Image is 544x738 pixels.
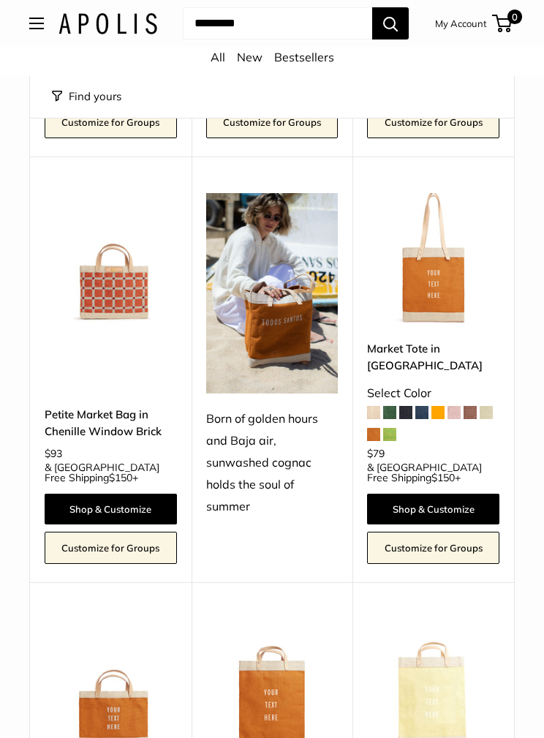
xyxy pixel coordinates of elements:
[367,463,499,483] span: & [GEOGRAPHIC_DATA] Free Shipping +
[206,194,339,394] img: Born of golden hours and Baja air, sunwashed cognac holds the soul of summer
[206,409,339,519] div: Born of golden hours and Baja air, sunwashed cognac holds the soul of summer
[367,448,385,461] span: $79
[45,407,177,441] a: Petite Market Bag in Chenille Window Brick
[109,472,132,485] span: $150
[45,494,177,525] a: Shop & Customize
[494,15,512,32] a: 0
[367,194,499,326] img: Market Tote in Cognac
[367,341,499,375] a: Market Tote in [GEOGRAPHIC_DATA]
[206,107,339,139] a: Customize for Groups
[211,50,225,64] a: All
[274,50,334,64] a: Bestsellers
[367,532,499,565] a: Customize for Groups
[367,494,499,525] a: Shop & Customize
[372,7,409,39] button: Search
[52,86,121,107] button: Filter collection
[29,18,44,29] button: Open menu
[431,472,455,485] span: $150
[507,10,522,24] span: 0
[45,194,177,326] img: Petite Market Bag in Chenille Window Brick
[58,13,157,34] img: Apolis
[367,383,499,405] div: Select Color
[367,194,499,326] a: Market Tote in CognacMarket Tote in Cognac
[45,463,177,483] span: & [GEOGRAPHIC_DATA] Free Shipping +
[45,448,62,461] span: $93
[45,532,177,565] a: Customize for Groups
[45,194,177,326] a: Petite Market Bag in Chenille Window BrickPetite Market Bag in Chenille Window Brick
[367,107,499,139] a: Customize for Groups
[435,15,487,32] a: My Account
[45,107,177,139] a: Customize for Groups
[183,7,372,39] input: Search...
[237,50,262,64] a: New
